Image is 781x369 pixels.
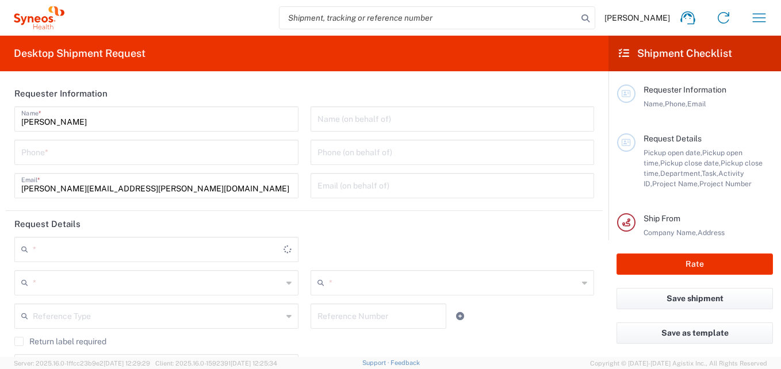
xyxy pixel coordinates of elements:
[155,360,277,367] span: Client: 2025.16.0-1592391
[617,253,773,275] button: Rate
[619,47,732,60] h2: Shipment Checklist
[663,239,690,247] span: Country,
[590,358,767,368] span: Copyright © [DATE]-[DATE] Agistix Inc., All Rights Reserved
[14,47,146,60] h2: Desktop Shipment Request
[14,218,81,230] h2: Request Details
[452,308,468,324] a: Add Reference
[390,359,420,366] a: Feedback
[644,214,680,223] span: Ship From
[648,239,663,247] span: City,
[604,13,670,23] span: [PERSON_NAME]
[690,239,740,247] span: Contact Name,
[14,360,150,367] span: Server: 2025.16.0-1ffcc23b9e2
[665,99,687,108] span: Phone,
[362,359,391,366] a: Support
[644,148,702,157] span: Pickup open date,
[652,179,699,188] span: Project Name,
[660,159,721,167] span: Pickup close date,
[14,88,108,99] h2: Requester Information
[644,85,726,94] span: Requester Information
[644,99,665,108] span: Name,
[702,169,718,178] span: Task,
[617,288,773,309] button: Save shipment
[617,322,773,344] button: Save as template
[280,7,577,29] input: Shipment, tracking or reference number
[699,179,752,188] span: Project Number
[14,337,106,346] label: Return label required
[687,99,706,108] span: Email
[644,228,698,237] span: Company Name,
[644,134,702,143] span: Request Details
[104,360,150,367] span: [DATE] 12:29:29
[660,169,702,178] span: Department,
[231,360,277,367] span: [DATE] 12:25:34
